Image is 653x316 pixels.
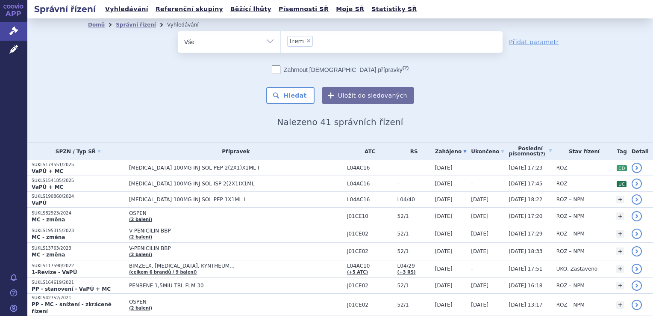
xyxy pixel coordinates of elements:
input: trem [315,36,320,46]
span: [DATE] [435,181,453,187]
span: [DATE] 13:17 [509,302,542,308]
a: detail [632,246,642,256]
label: Zahrnout [DEMOGRAPHIC_DATA] přípravky [272,66,409,74]
span: L04AC16 [347,165,393,171]
span: V-PENICILIN BBP [129,245,343,251]
a: Poslednípísemnost(?) [509,143,552,160]
span: V-PENICILIN BBP [129,228,343,234]
strong: MC - změna [32,252,65,258]
span: OSPEN [129,210,343,216]
th: Detail [627,143,653,160]
strong: MC - změna [32,234,65,240]
strong: VaPÚ + MC [32,168,63,174]
span: × [306,38,311,43]
span: J01CE02 [347,248,393,254]
span: [MEDICAL_DATA] 100MG INJ SOL PEP 1X1ML I [129,197,343,203]
span: [DATE] [471,197,488,203]
strong: VaPÚ [32,200,47,206]
a: (+5 ATC) [347,270,368,274]
span: PENBENE 1,5MIU TBL FLM 30 [129,283,343,289]
span: L04AC16 [347,181,393,187]
span: [MEDICAL_DATA] 100MG INJ SOL PEP 2(2X1)X1ML I [129,165,343,171]
p: SUKLS13763/2023 [32,245,125,251]
p: SUKLS42752/2021 [32,295,125,301]
span: [DATE] 18:22 [509,197,542,203]
a: (2 balení) [129,306,152,310]
span: [DATE] [471,231,488,237]
strong: VaPÚ + MC [32,184,63,190]
span: - [397,181,431,187]
span: 52/1 [397,231,431,237]
span: ROZ – NPM [556,197,585,203]
a: detail [632,264,642,274]
p: SUKLS154185/2025 [32,178,125,184]
a: detail [632,300,642,310]
span: [DATE] [435,231,453,237]
span: - [397,165,431,171]
a: (celkem 6 brandů / 9 balení) [129,270,197,274]
span: [DATE] 18:33 [509,248,542,254]
strong: PP - stanovení - VaPÚ + MC [32,286,111,292]
strong: PP - MC - snížení - zkrácené řízení [32,301,112,314]
a: + [616,212,624,220]
button: Uložit do sledovaných [322,87,414,104]
span: BIMZELX, [MEDICAL_DATA], KYNTHEUM… [129,263,343,269]
a: + [616,230,624,238]
span: ROZ [556,165,568,171]
p: SUKLS174551/2025 [32,162,125,168]
a: (2 balení) [129,235,152,239]
strong: 1-Revize - VaPÚ [32,269,77,275]
a: Písemnosti SŘ [276,3,331,15]
span: [DATE] [471,302,488,308]
a: Statistiky SŘ [369,3,419,15]
a: Vyhledávání [103,3,151,15]
abbr: (?) [539,152,545,157]
span: - [471,181,473,187]
a: detail [632,280,642,291]
span: J01CE02 [347,302,393,308]
span: L04/40 [397,197,431,203]
a: Moje SŘ [333,3,367,15]
a: (+3 RS) [397,270,416,274]
span: L04/29 [397,263,431,269]
span: Nalezeno 41 správních řízení [277,117,403,127]
span: ROZ – NPM [556,231,585,237]
span: J01CE02 [347,231,393,237]
span: [DATE] [435,266,453,272]
span: [DATE] 16:18 [509,283,542,289]
a: (2 balení) [129,252,152,257]
span: [DATE] 17:23 [509,165,542,171]
span: [DATE] 17:29 [509,231,542,237]
span: [MEDICAL_DATA] 100MG INJ SOL ISP 2(2X1)X1ML [129,181,343,187]
span: [DATE] 17:51 [509,266,542,272]
a: detail [632,211,642,221]
span: [DATE] [435,302,453,308]
span: 52/1 [397,302,431,308]
a: SPZN / Typ SŘ [32,146,125,158]
span: J01CE02 [347,283,393,289]
span: ROZ – NPM [556,213,585,219]
th: Stav řízení [552,143,612,160]
a: detail [632,163,642,173]
span: [DATE] [435,197,453,203]
a: Přidat parametr [509,38,559,46]
p: SUKLS164619/2021 [32,280,125,286]
th: ATC [343,143,393,160]
span: [DATE] [471,283,488,289]
a: Referenční skupiny [153,3,226,15]
span: [DATE] [435,248,453,254]
a: detail [632,229,642,239]
span: UKO, Zastaveno [556,266,597,272]
strong: MC - změna [32,217,65,223]
span: [DATE] [435,165,453,171]
a: Běžící lhůty [228,3,274,15]
span: [DATE] [435,283,453,289]
th: Přípravek [125,143,343,160]
span: 52/1 [397,248,431,254]
span: [DATE] 17:20 [509,213,542,219]
span: ROZ – NPM [556,283,585,289]
h2: Správní řízení [27,3,103,15]
span: trem [290,38,304,44]
p: SUKLS117590/2022 [32,263,125,269]
span: [DATE] [471,213,488,219]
